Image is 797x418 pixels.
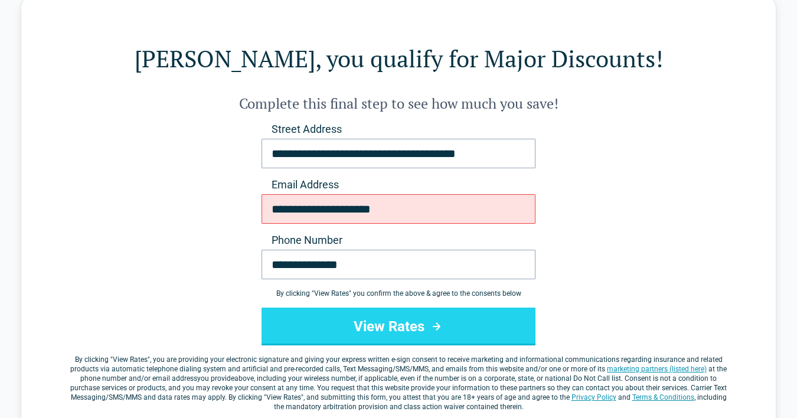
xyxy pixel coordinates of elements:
h2: Complete this final step to see how much you save! [68,94,729,113]
a: marketing partners (listed here) [607,365,707,373]
label: By clicking " ", you are providing your electronic signature and giving your express written e-si... [68,355,729,412]
button: View Rates [262,308,535,345]
label: Email Address [262,178,535,192]
span: View Rates [113,355,148,364]
a: Terms & Conditions [632,393,694,401]
label: Street Address [262,122,535,136]
h1: [PERSON_NAME], you qualify for Major Discounts! [68,42,729,75]
label: Phone Number [262,233,535,247]
a: Privacy Policy [571,393,616,401]
div: By clicking " View Rates " you confirm the above & agree to the consents below [262,289,535,298]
